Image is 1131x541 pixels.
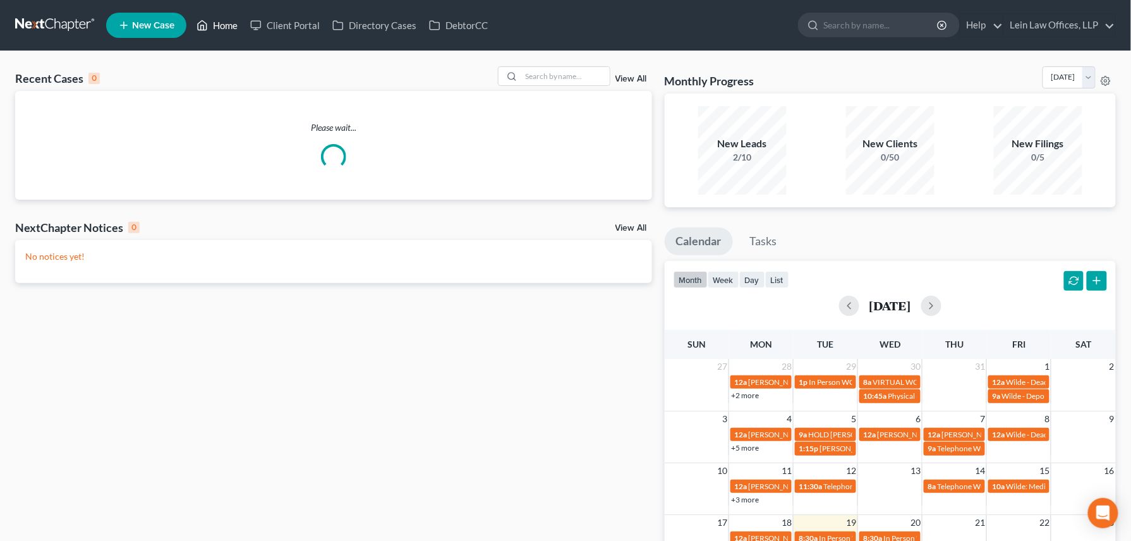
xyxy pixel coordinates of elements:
[1043,359,1051,374] span: 1
[716,463,729,478] span: 10
[88,73,100,84] div: 0
[128,222,140,233] div: 0
[1012,339,1025,350] span: Fri
[1088,498,1118,528] div: Open Intercom Messenger
[1075,339,1091,350] span: Sat
[873,377,1071,387] span: VIRTUAL WC Hearing - [PERSON_NAME] [PERSON_NAME]
[799,444,818,453] span: 1:15p
[994,151,1082,164] div: 0/5
[979,411,986,427] span: 7
[721,411,729,427] span: 3
[992,377,1005,387] span: 12a
[780,515,793,530] span: 18
[132,21,174,30] span: New Case
[974,359,986,374] span: 31
[888,391,950,401] span: Physical - Plaintiff -
[244,14,326,37] a: Client Portal
[809,377,1015,387] span: In Person WC Hearing - [PERSON_NAME] [PERSON_NAME] sa
[734,430,747,439] span: 12a
[845,515,857,530] span: 19
[326,14,423,37] a: Directory Cases
[665,228,733,255] a: Calendar
[820,444,1086,453] span: [PERSON_NAME] - Hearing re [PERSON_NAME]'s Mtn for Declaratory Judgment
[1108,411,1116,427] span: 9
[1038,515,1051,530] span: 22
[974,463,986,478] span: 14
[1038,463,1051,478] span: 15
[928,482,936,491] span: 8a
[674,271,708,288] button: month
[880,339,900,350] span: Wed
[1006,482,1094,491] span: Wilde: Mediation via Zoom
[845,463,857,478] span: 12
[731,495,759,504] a: +3 more
[818,339,834,350] span: Tue
[687,339,706,350] span: Sun
[799,482,822,491] span: 11:30a
[992,430,1005,439] span: 12a
[1043,411,1051,427] span: 8
[823,482,1035,491] span: Telephone WC Pre-Hearing [PERSON_NAME] [PERSON_NAME]
[15,220,140,235] div: NextChapter Notices
[845,359,857,374] span: 29
[863,377,871,387] span: 8a
[665,73,754,88] h3: Monthly Progress
[615,224,647,233] a: View All
[785,411,793,427] span: 4
[928,444,936,453] span: 9a
[734,377,747,387] span: 12a
[928,430,940,439] span: 12a
[1004,14,1115,37] a: Lein Law Offices, LLP
[750,339,772,350] span: Mon
[863,430,876,439] span: 12a
[716,359,729,374] span: 27
[808,430,929,439] span: HOLD [PERSON_NAME] - Mediation
[731,443,759,453] a: +5 more
[698,151,787,164] div: 2/10
[974,515,986,530] span: 21
[698,137,787,151] div: New Leads
[994,137,1082,151] div: New Filings
[25,250,642,263] p: No notices yet!
[190,14,244,37] a: Home
[863,391,886,401] span: 10:45a
[799,430,807,439] span: 9a
[748,377,917,387] span: [PERSON_NAME] - ANS to 2nd Suit from Old Replic
[992,391,1000,401] span: 9a
[521,67,610,85] input: Search by name...
[823,13,939,37] input: Search by name...
[846,151,934,164] div: 0/50
[423,14,494,37] a: DebtorCC
[877,430,1121,439] span: [PERSON_NAME] - Our DISC RESP due to [PERSON_NAME]'s 2nd request
[992,482,1005,491] span: 10a
[914,411,922,427] span: 6
[748,482,910,491] span: [PERSON_NAME] - Our RESP to DISC due = 2 sets
[1103,463,1116,478] span: 16
[765,271,789,288] button: list
[909,463,922,478] span: 13
[780,463,793,478] span: 11
[15,121,652,134] p: Please wait...
[846,137,934,151] div: New Clients
[780,359,793,374] span: 28
[734,482,747,491] span: 12a
[941,430,1079,439] span: [PERSON_NAME] - Our RESP to DISC due
[739,271,765,288] button: day
[716,515,729,530] span: 17
[731,391,759,400] a: +2 more
[739,228,789,255] a: Tasks
[960,14,1003,37] a: Help
[909,515,922,530] span: 20
[708,271,739,288] button: week
[15,71,100,86] div: Recent Cases
[909,359,922,374] span: 30
[945,339,964,350] span: Thu
[799,377,807,387] span: 1p
[1001,391,1103,401] span: Wilde - Depo of Corporate Rep
[850,411,857,427] span: 5
[615,75,647,83] a: View All
[748,430,897,439] span: [PERSON_NAME] - RESP due to Our Disc Req
[869,299,911,312] h2: [DATE]
[1108,359,1116,374] span: 2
